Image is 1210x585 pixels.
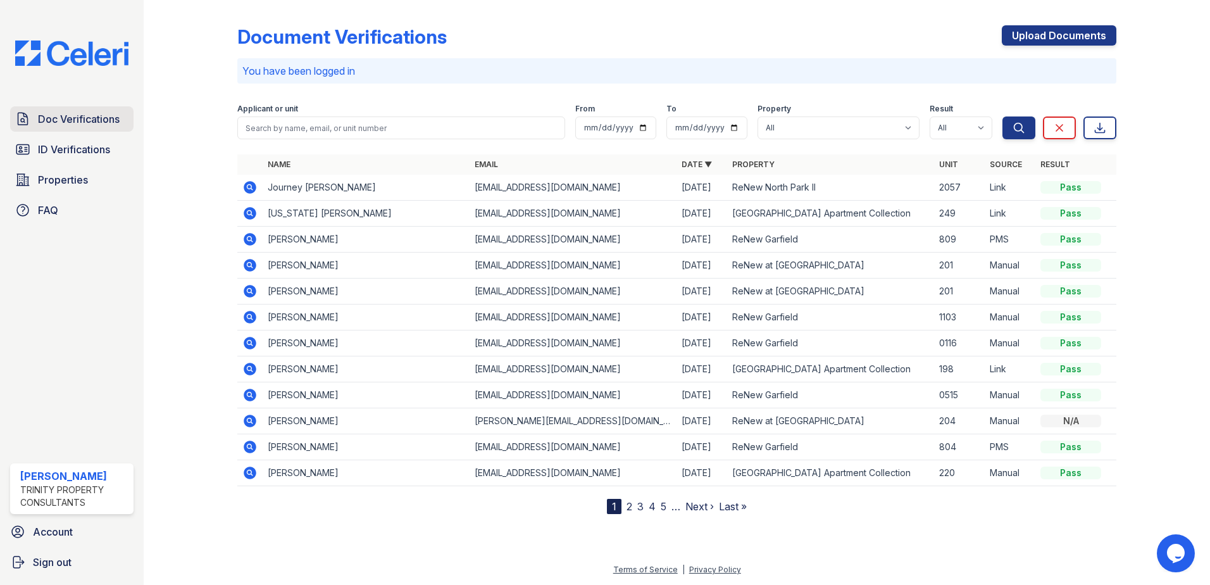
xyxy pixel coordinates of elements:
td: 249 [934,201,985,227]
td: [DATE] [677,279,727,305]
span: Sign out [33,555,72,570]
td: [PERSON_NAME] [263,382,470,408]
td: [GEOGRAPHIC_DATA] Apartment Collection [727,356,934,382]
td: [EMAIL_ADDRESS][DOMAIN_NAME] [470,279,677,305]
td: [GEOGRAPHIC_DATA] Apartment Collection [727,201,934,227]
div: Pass [1040,181,1101,194]
span: ID Verifications [38,142,110,157]
a: Next › [685,500,714,513]
input: Search by name, email, or unit number [237,116,565,139]
td: [EMAIL_ADDRESS][DOMAIN_NAME] [470,253,677,279]
a: Name [268,160,290,169]
label: Property [758,104,791,114]
a: 5 [661,500,666,513]
div: Pass [1040,467,1101,479]
td: PMS [985,434,1035,460]
div: N/A [1040,415,1101,427]
a: Unit [939,160,958,169]
div: Pass [1040,363,1101,375]
label: To [666,104,677,114]
td: Manual [985,382,1035,408]
td: [DATE] [677,330,727,356]
span: FAQ [38,203,58,218]
div: [PERSON_NAME] [20,469,128,484]
td: ReNew Garfield [727,305,934,330]
td: [DATE] [677,305,727,330]
label: Applicant or unit [237,104,298,114]
td: [EMAIL_ADDRESS][DOMAIN_NAME] [470,460,677,486]
a: Result [1040,160,1070,169]
p: You have been logged in [242,63,1111,79]
td: [DATE] [677,253,727,279]
td: 220 [934,460,985,486]
a: Account [5,519,139,544]
a: ID Verifications [10,137,134,162]
td: [DATE] [677,356,727,382]
td: [EMAIL_ADDRESS][DOMAIN_NAME] [470,305,677,330]
td: Manual [985,305,1035,330]
td: [EMAIL_ADDRESS][DOMAIN_NAME] [470,330,677,356]
td: Link [985,175,1035,201]
td: [EMAIL_ADDRESS][DOMAIN_NAME] [470,434,677,460]
td: [DATE] [677,227,727,253]
a: Terms of Service [613,565,678,574]
td: 0116 [934,330,985,356]
td: [DATE] [677,382,727,408]
td: Journey [PERSON_NAME] [263,175,470,201]
td: [EMAIL_ADDRESS][DOMAIN_NAME] [470,227,677,253]
div: Pass [1040,207,1101,220]
td: 1103 [934,305,985,330]
a: FAQ [10,198,134,223]
td: 201 [934,253,985,279]
td: ReNew Garfield [727,227,934,253]
td: Link [985,201,1035,227]
div: Pass [1040,311,1101,324]
td: Manual [985,408,1035,434]
td: [PERSON_NAME][EMAIL_ADDRESS][DOMAIN_NAME] [470,408,677,434]
td: ReNew at [GEOGRAPHIC_DATA] [727,253,934,279]
div: Pass [1040,441,1101,453]
td: ReNew Garfield [727,330,934,356]
a: Date ▼ [682,160,712,169]
div: 1 [607,499,621,514]
td: 201 [934,279,985,305]
a: 4 [649,500,656,513]
span: … [671,499,680,514]
td: [PERSON_NAME] [263,434,470,460]
td: [GEOGRAPHIC_DATA] Apartment Collection [727,460,934,486]
iframe: chat widget [1157,534,1197,572]
td: [PERSON_NAME] [263,253,470,279]
div: Pass [1040,259,1101,272]
td: ReNew Garfield [727,382,934,408]
td: ReNew at [GEOGRAPHIC_DATA] [727,408,934,434]
td: 0515 [934,382,985,408]
td: [PERSON_NAME] [263,330,470,356]
a: 3 [637,500,644,513]
td: [PERSON_NAME] [263,305,470,330]
td: [EMAIL_ADDRESS][DOMAIN_NAME] [470,201,677,227]
td: [PERSON_NAME] [263,356,470,382]
td: [EMAIL_ADDRESS][DOMAIN_NAME] [470,356,677,382]
span: Properties [38,172,88,187]
td: [PERSON_NAME] [263,279,470,305]
td: [EMAIL_ADDRESS][DOMAIN_NAME] [470,175,677,201]
img: CE_Logo_Blue-a8612792a0a2168367f1c8372b55b34899dd931a85d93a1a3d3e32e68fde9ad4.png [5,41,139,66]
td: [PERSON_NAME] [263,227,470,253]
div: | [682,565,685,574]
div: Pass [1040,285,1101,298]
td: Manual [985,253,1035,279]
div: Pass [1040,233,1101,246]
td: Manual [985,330,1035,356]
td: [US_STATE] [PERSON_NAME] [263,201,470,227]
div: Trinity Property Consultants [20,484,128,509]
a: Email [475,160,498,169]
td: [DATE] [677,460,727,486]
a: Upload Documents [1002,25,1116,46]
td: PMS [985,227,1035,253]
div: Document Verifications [237,25,447,48]
td: 204 [934,408,985,434]
span: Doc Verifications [38,111,120,127]
td: 2057 [934,175,985,201]
td: 804 [934,434,985,460]
td: Link [985,356,1035,382]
